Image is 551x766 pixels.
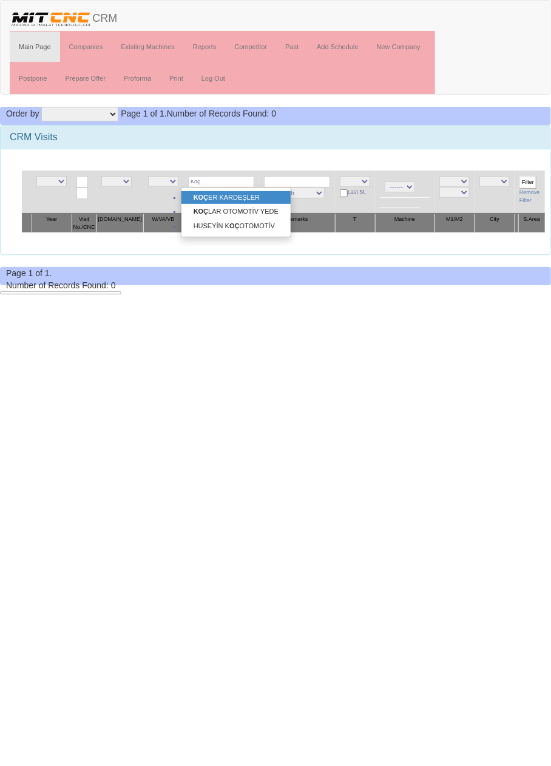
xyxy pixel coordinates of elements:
[308,32,368,62] a: Add Schedule
[192,63,234,93] a: Log Out
[375,214,434,233] th: Machine
[10,132,541,143] h3: CRM Visits
[60,32,112,62] a: Companies
[229,222,240,229] strong: OÇ
[276,32,308,62] a: Past
[121,109,276,118] span: Number of Records Found: 0
[368,32,430,62] a: New Company
[160,63,192,93] a: Print
[335,171,375,214] td: Last St.
[519,176,536,189] input: Filter
[143,214,183,233] th: W/VA/VB
[259,214,335,233] th: Remarks
[121,109,167,118] span: Page 1 of 1.
[112,32,184,62] a: Existing Machines
[434,214,475,233] th: M1/M2
[96,214,143,233] th: [DOMAIN_NAME]
[6,268,52,278] span: Page 1 of 1.
[10,10,92,28] img: header.png
[10,32,60,62] a: Main Page
[519,214,545,233] th: S.Area
[181,220,291,233] a: HÜSEYİN KOÇOTOMOTİV
[475,214,515,233] th: City
[1,1,126,31] a: CRM
[32,214,72,233] th: Year
[6,280,116,290] span: Number of Records Found: 0
[56,63,114,93] a: Prepare Offer
[225,32,276,62] a: Competitor
[115,63,160,93] a: Proforma
[184,32,226,62] a: Reports
[194,208,208,215] strong: KOÇ
[181,205,291,219] a: KOÇLAR OTOMOTİV YEDE
[72,214,96,233] th: Visit No./CNC
[10,63,56,93] a: Postpone
[194,194,208,201] strong: KOÇ
[335,214,375,233] th: T
[181,191,291,205] a: KOÇER KARDEŞLER
[519,189,540,203] a: Remove Filter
